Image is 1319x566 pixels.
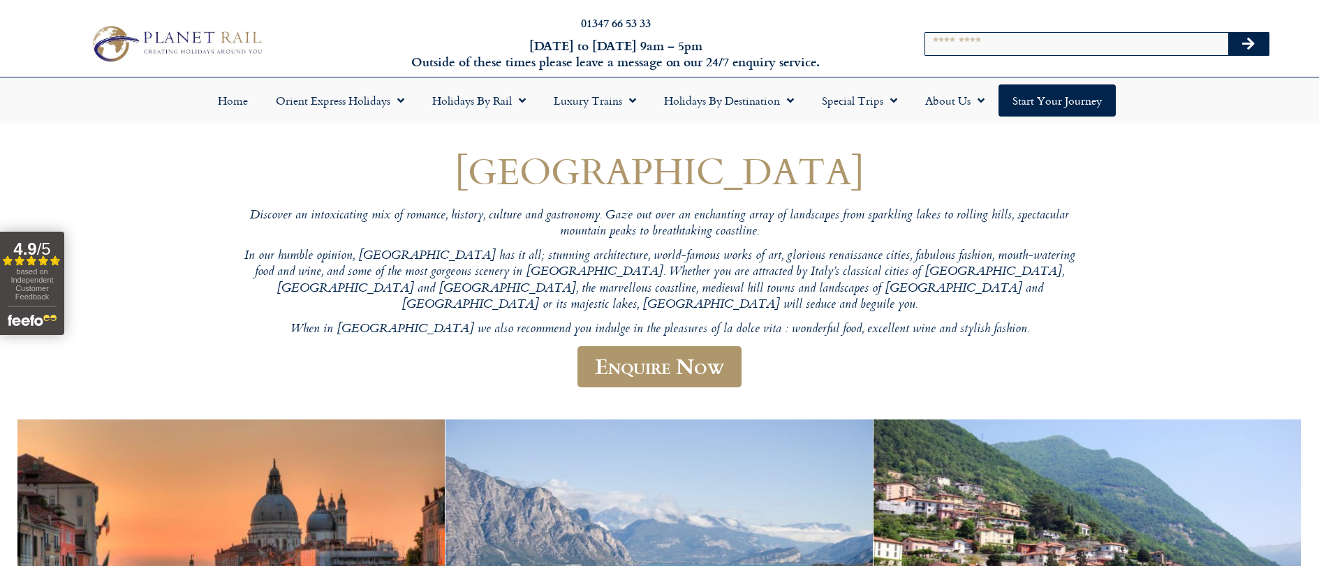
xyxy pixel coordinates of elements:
p: In our humble opinion, [GEOGRAPHIC_DATA] has it all; stunning architecture, world-famous works of... [241,248,1079,313]
a: Home [204,84,262,117]
a: Start your Journey [999,84,1116,117]
button: Search [1228,33,1269,55]
nav: Menu [7,84,1312,117]
p: When in [GEOGRAPHIC_DATA] we also recommend you indulge in the pleasures of la dolce vita : wonde... [241,322,1079,338]
h6: [DATE] to [DATE] 9am – 5pm Outside of these times please leave a message on our 24/7 enquiry serv... [355,38,876,70]
p: Discover an intoxicating mix of romance, history, culture and gastronomy. Gaze out over an enchan... [241,208,1079,241]
a: Orient Express Holidays [262,84,418,117]
a: Luxury Trains [540,84,650,117]
a: Holidays by Destination [650,84,808,117]
h1: [GEOGRAPHIC_DATA] [241,150,1079,191]
a: Enquire Now [577,346,742,387]
a: About Us [911,84,999,117]
a: Special Trips [808,84,911,117]
img: Planet Rail Train Holidays Logo [85,22,267,66]
a: Holidays by Rail [418,84,540,117]
a: 01347 66 53 33 [581,15,651,31]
